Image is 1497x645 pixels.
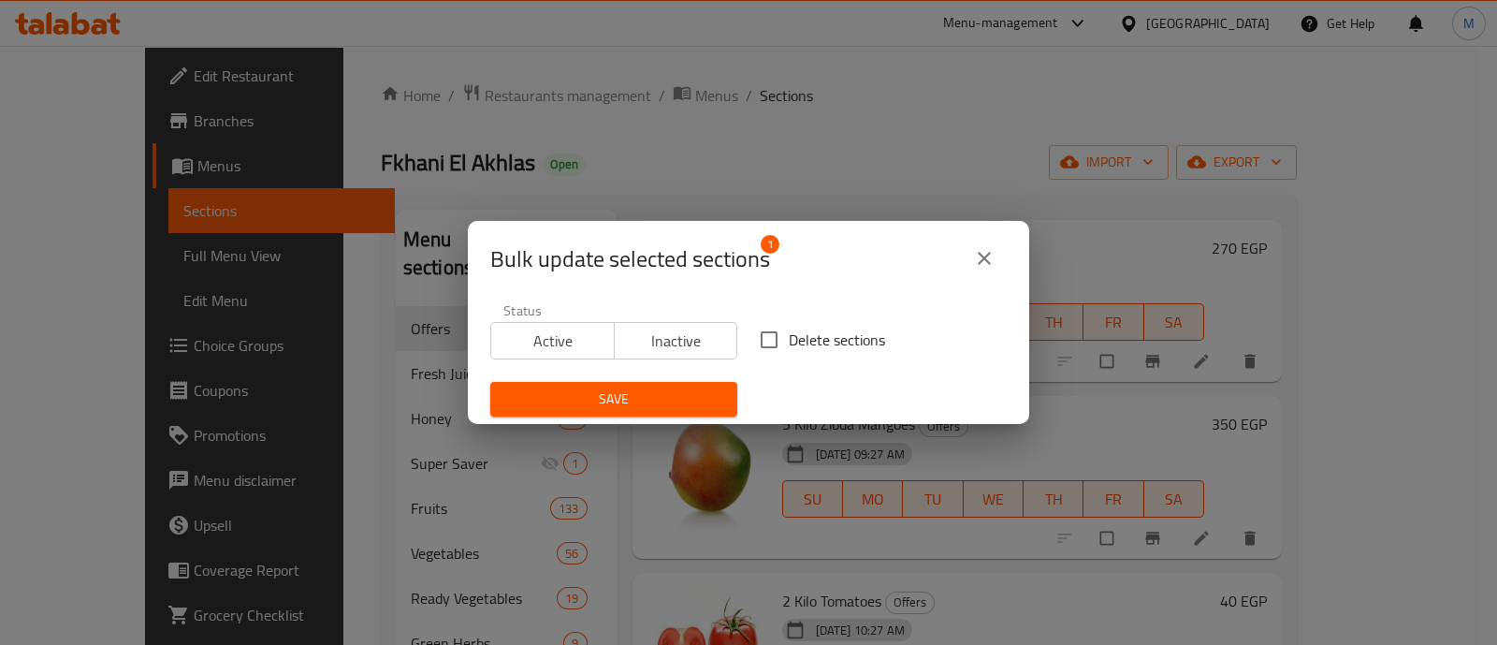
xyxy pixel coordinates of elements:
[490,382,737,417] button: Save
[505,388,722,411] span: Save
[789,329,885,351] span: Delete sections
[499,328,607,355] span: Active
[962,236,1007,281] button: close
[622,328,731,355] span: Inactive
[614,322,738,359] button: Inactive
[761,235,779,254] span: 1
[490,244,770,274] span: Selected section count
[490,322,615,359] button: Active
